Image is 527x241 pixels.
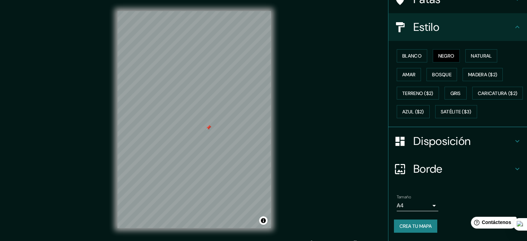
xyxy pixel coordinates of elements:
button: Negro [433,49,460,62]
button: Gris [445,87,467,100]
font: Negro [438,53,455,59]
button: Blanco [397,49,427,62]
div: Disposición [388,127,527,155]
button: Amar [397,68,421,81]
button: Bosque [427,68,457,81]
font: Tamaño [397,194,411,200]
button: Madera ($2) [463,68,503,81]
button: Crea tu mapa [394,220,437,233]
font: Blanco [402,53,422,59]
button: Satélite ($3) [435,105,477,118]
font: Azul ($2) [402,109,424,115]
font: Estilo [413,20,439,34]
button: Activar o desactivar atribución [259,216,267,225]
font: Amar [402,71,415,78]
font: Borde [413,162,442,176]
font: Caricatura ($2) [478,90,518,96]
button: Natural [465,49,497,62]
font: Bosque [432,71,451,78]
button: Azul ($2) [397,105,430,118]
font: A4 [397,202,404,209]
canvas: Mapa [117,11,271,228]
font: Disposición [413,134,471,148]
font: Satélite ($3) [441,109,472,115]
font: Gris [450,90,461,96]
div: Borde [388,155,527,183]
button: Terreno ($2) [397,87,439,100]
button: Caricatura ($2) [472,87,523,100]
div: A4 [397,200,438,211]
iframe: Lanzador de widgets de ayuda [465,214,519,233]
font: Terreno ($2) [402,90,433,96]
font: Crea tu mapa [399,223,432,229]
font: Natural [471,53,492,59]
div: Estilo [388,13,527,41]
font: Madera ($2) [468,71,497,78]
